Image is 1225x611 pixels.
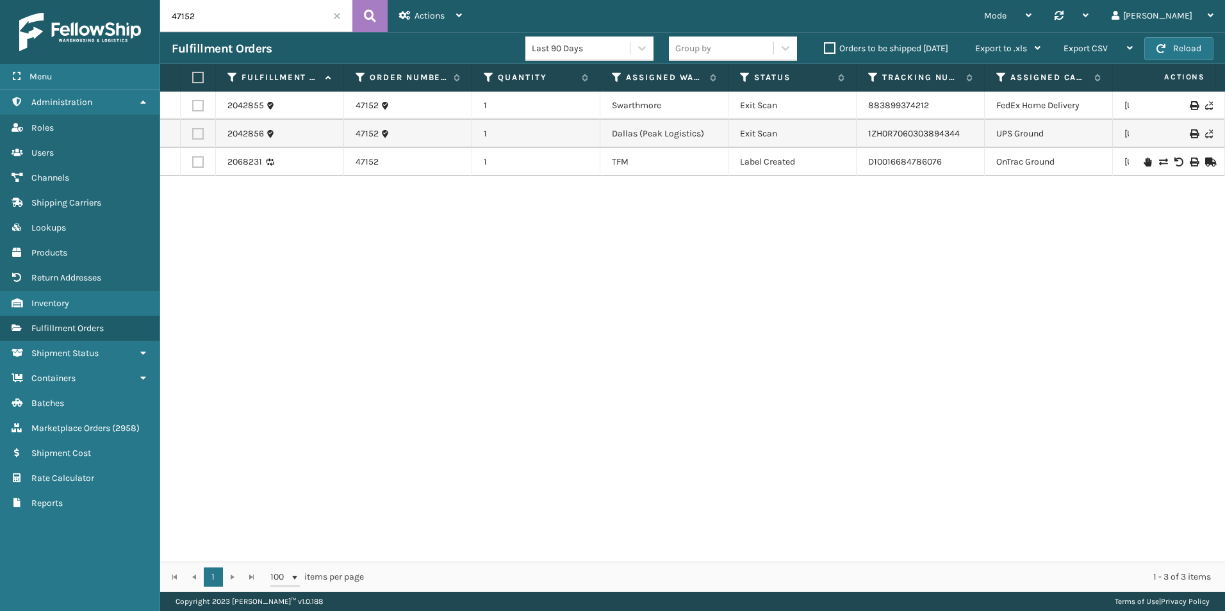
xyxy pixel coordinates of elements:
[31,172,69,183] span: Channels
[1064,43,1108,54] span: Export CSV
[31,247,67,258] span: Products
[600,120,728,148] td: Dallas (Peak Logistics)
[1174,158,1182,167] i: Void Label
[31,398,64,409] span: Batches
[1190,158,1197,167] i: Print Label
[31,97,92,108] span: Administration
[1190,129,1197,138] i: Print Label
[31,272,101,283] span: Return Addresses
[675,42,711,55] div: Group by
[975,43,1027,54] span: Export to .xls
[1010,72,1088,83] label: Assigned Carrier Service
[1205,158,1213,167] i: Mark as Shipped
[472,148,600,176] td: 1
[172,41,272,56] h3: Fulfillment Orders
[31,197,101,208] span: Shipping Carriers
[382,571,1211,583] div: 1 - 3 of 3 items
[600,92,728,120] td: Swarthmore
[984,10,1007,21] span: Mode
[472,92,600,120] td: 1
[29,71,52,82] span: Menu
[356,127,379,140] a: 47152
[31,373,76,384] span: Containers
[728,148,857,176] td: Label Created
[824,43,948,54] label: Orders to be shipped [DATE]
[356,156,379,168] a: 47152
[600,148,728,176] td: TFM
[31,323,104,334] span: Fulfillment Orders
[31,498,63,509] span: Reports
[227,99,264,112] a: 2042855
[242,72,319,83] label: Fulfillment Order Id
[31,348,99,359] span: Shipment Status
[1161,597,1210,606] a: Privacy Policy
[882,72,960,83] label: Tracking Number
[1205,129,1213,138] i: Never Shipped
[31,122,54,133] span: Roles
[532,42,631,55] div: Last 90 Days
[1115,592,1210,611] div: |
[31,448,91,459] span: Shipment Cost
[31,423,110,434] span: Marketplace Orders
[1124,67,1213,88] span: Actions
[985,92,1113,120] td: FedEx Home Delivery
[1205,101,1213,110] i: Never Shipped
[868,156,942,167] a: D10016684786076
[370,72,447,83] label: Order Number
[868,100,929,111] a: 883899374212
[356,99,379,112] a: 47152
[498,72,575,83] label: Quantity
[19,13,141,51] img: logo
[1144,37,1213,60] button: Reload
[472,120,600,148] td: 1
[270,571,290,583] span: 100
[985,148,1113,176] td: OnTrac Ground
[754,72,832,83] label: Status
[1115,597,1159,606] a: Terms of Use
[1144,158,1151,167] i: On Hold
[868,128,960,139] a: 1ZH0R7060303894344
[626,72,703,83] label: Assigned Warehouse
[31,473,94,484] span: Rate Calculator
[112,423,140,434] span: ( 2958 )
[415,10,445,21] span: Actions
[227,127,264,140] a: 2042856
[728,120,857,148] td: Exit Scan
[227,156,262,168] a: 2068231
[270,567,364,587] span: items per page
[31,147,54,158] span: Users
[176,592,323,611] p: Copyright 2023 [PERSON_NAME]™ v 1.0.188
[985,120,1113,148] td: UPS Ground
[1190,101,1197,110] i: Print Label
[204,567,223,587] a: 1
[728,92,857,120] td: Exit Scan
[31,298,69,309] span: Inventory
[31,222,66,233] span: Lookups
[1159,158,1167,167] i: Change shipping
